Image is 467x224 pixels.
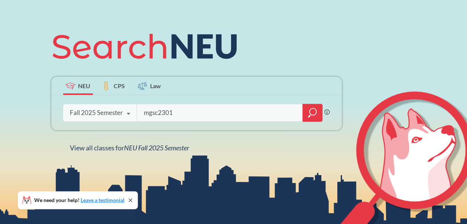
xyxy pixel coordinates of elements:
[70,109,123,117] div: Fall 2025 Semester
[302,104,322,122] div: magnifying glass
[114,81,125,90] span: CPS
[150,81,161,90] span: Law
[308,108,317,118] svg: magnifying glass
[124,144,189,152] span: NEU Fall 2025 Semester
[34,198,124,203] span: We need your help!
[78,81,90,90] span: NEU
[81,197,124,203] a: Leave a testimonial
[143,105,297,121] input: Class, professor, course number, "phrase"
[70,144,189,152] span: View all classes for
